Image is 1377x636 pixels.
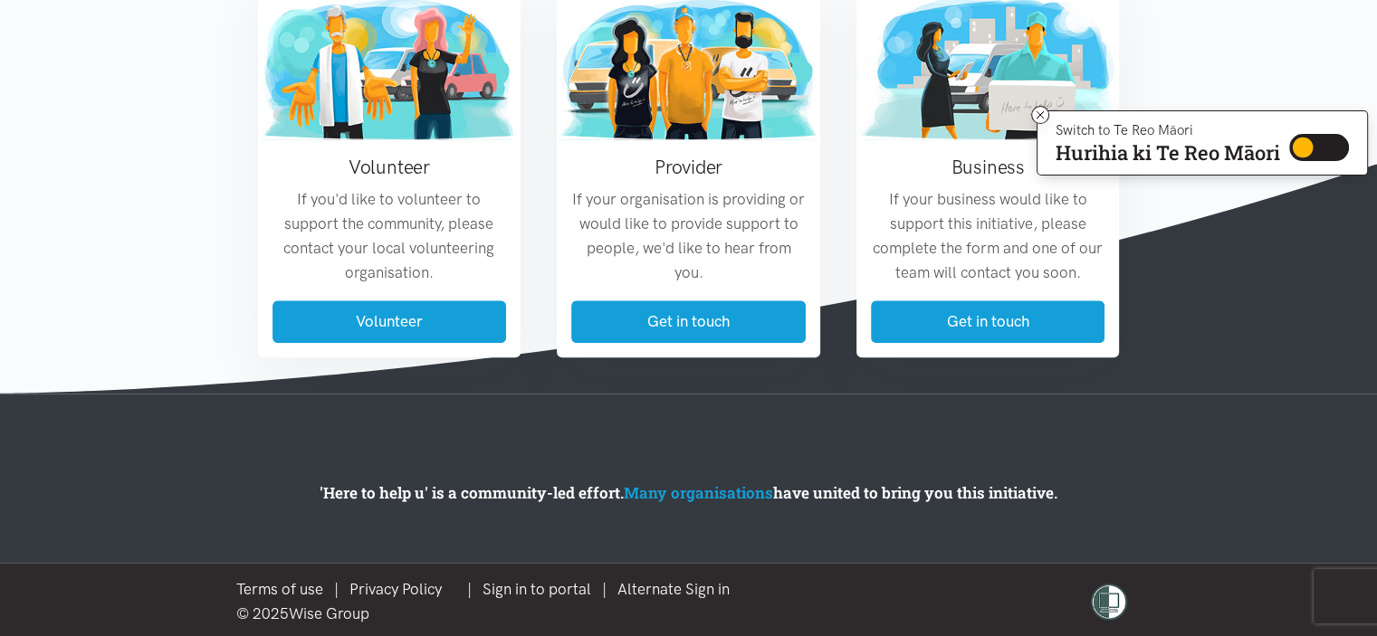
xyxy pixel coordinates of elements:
[571,187,806,286] p: If your organisation is providing or would like to provide support to people, we'd like to hear f...
[571,154,806,180] h3: Provider
[1056,125,1280,136] p: Switch to Te Reo Māori
[483,580,591,598] a: Sign in to portal
[871,187,1105,286] p: If your business would like to support this initiative, please complete the form and one of our t...
[1091,584,1127,620] img: shielded
[236,577,741,602] div: |
[617,580,730,598] a: Alternate Sign in
[273,154,507,180] h3: Volunteer
[289,604,369,622] a: Wise Group
[273,300,507,343] a: Volunteer
[571,300,806,343] a: Get in touch
[871,154,1105,180] h3: Business
[248,480,1130,505] p: 'Here to help u' is a community-led effort. have united to bring you this initiative.
[624,482,773,503] a: Many organisations
[349,580,442,598] a: Privacy Policy
[871,300,1105,343] a: Get in touch
[1056,145,1280,161] p: Hurihia ki Te Reo Māori
[467,580,741,598] span: | |
[236,602,741,626] div: © 2025
[236,580,323,598] a: Terms of use
[273,187,507,286] p: If you'd like to volunteer to support the community, please contact your local volunteering organ...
